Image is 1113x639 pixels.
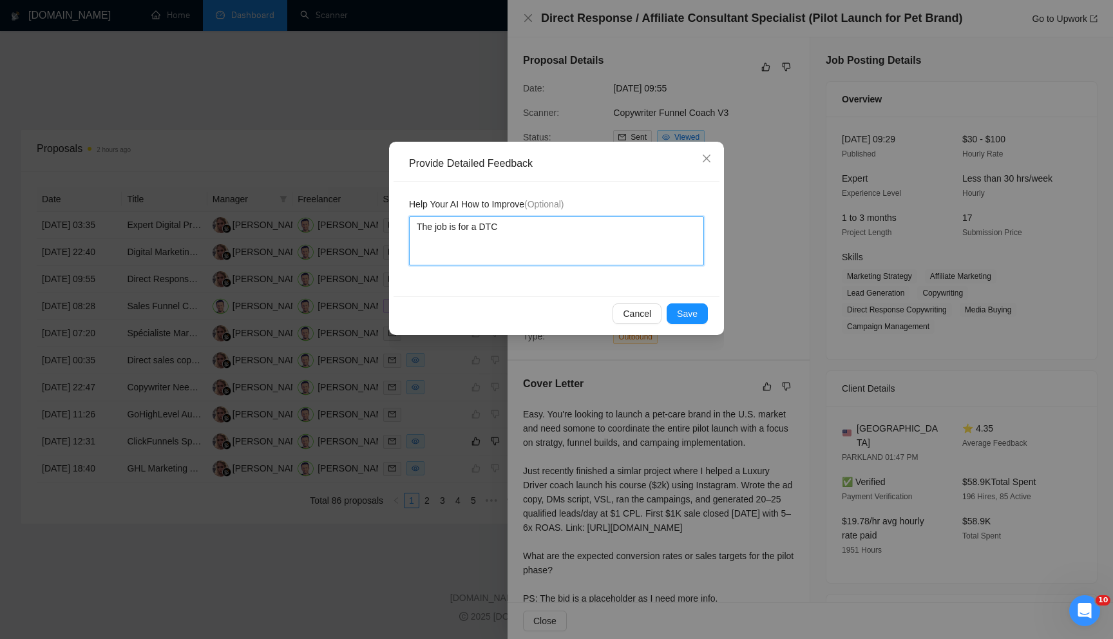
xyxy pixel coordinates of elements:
button: Close [689,142,724,176]
textarea: The job is for a DTC [409,216,704,265]
span: (Optional) [524,199,564,209]
iframe: Intercom live chat [1069,595,1100,626]
span: 10 [1096,595,1110,606]
span: Help Your AI How to Improve [409,197,564,211]
span: close [701,153,712,164]
span: Save [677,307,698,321]
button: Save [667,303,708,324]
div: Provide Detailed Feedback [409,157,713,171]
button: Cancel [613,303,661,324]
span: Cancel [623,307,651,321]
